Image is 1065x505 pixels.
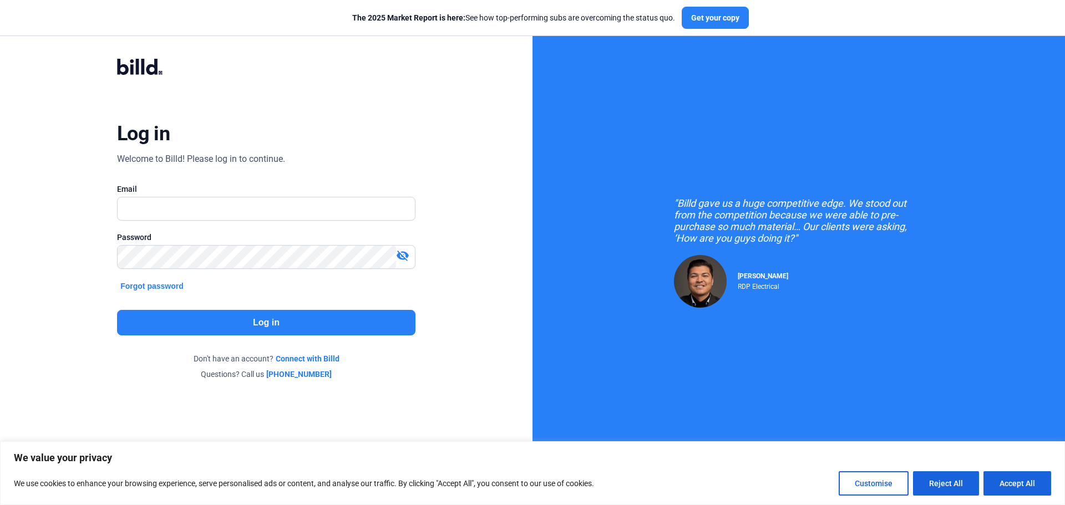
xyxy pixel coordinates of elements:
button: Log in [117,310,415,335]
span: [PERSON_NAME] [738,272,788,280]
a: Connect with Billd [276,353,339,364]
button: Reject All [913,471,979,496]
div: Don't have an account? [117,353,415,364]
img: Raul Pacheco [674,255,727,308]
div: Password [117,232,415,243]
div: "Billd gave us a huge competitive edge. We stood out from the competition because we were able to... [674,197,924,244]
a: [PHONE_NUMBER] [266,369,332,380]
div: See how top-performing subs are overcoming the status quo. [352,12,675,23]
button: Forgot password [117,280,187,292]
div: Questions? Call us [117,369,415,380]
div: Log in [117,121,170,146]
div: Welcome to Billd! Please log in to continue. [117,152,285,166]
button: Accept All [983,471,1051,496]
p: We value your privacy [14,451,1051,465]
button: Get your copy [682,7,749,29]
div: Email [117,183,415,195]
p: We use cookies to enhance your browsing experience, serve personalised ads or content, and analys... [14,477,594,490]
span: The 2025 Market Report is here: [352,13,465,22]
mat-icon: visibility_off [396,249,409,262]
div: RDP Electrical [738,280,788,290]
button: Customise [839,471,909,496]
